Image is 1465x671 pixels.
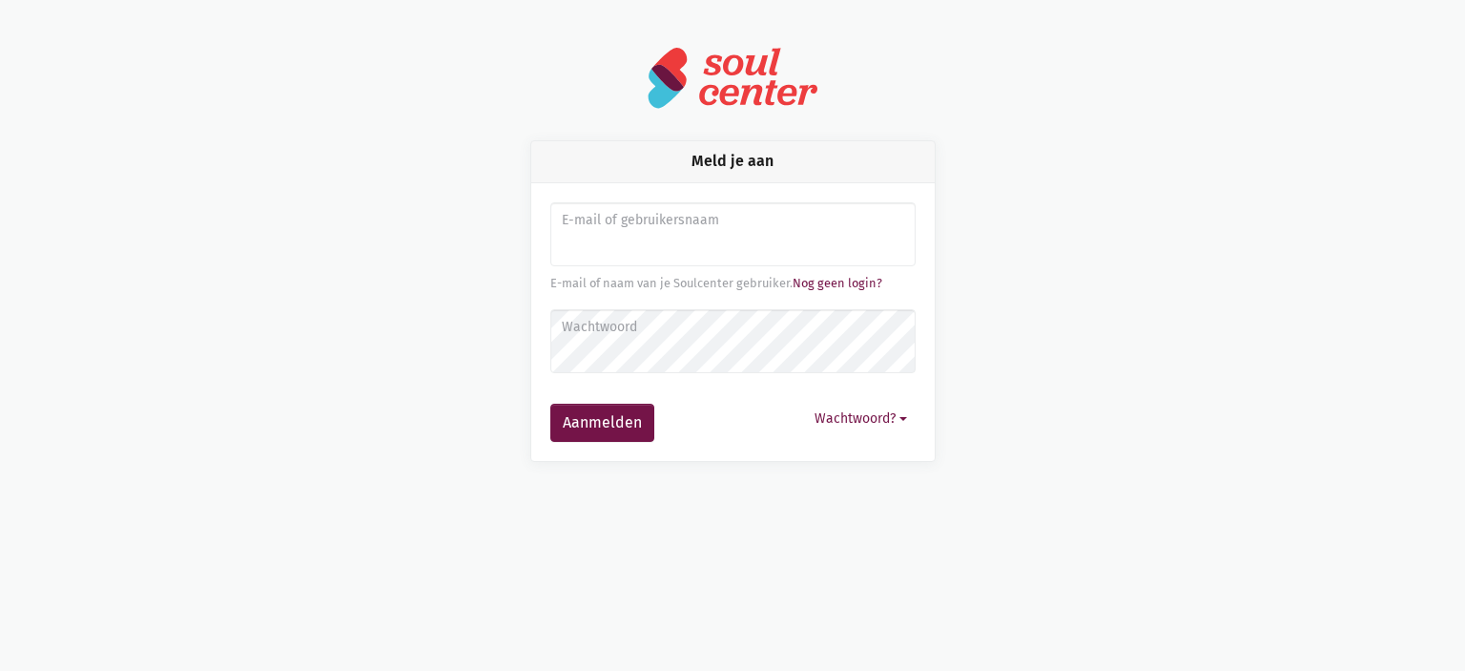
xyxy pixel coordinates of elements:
div: E-mail of naam van je Soulcenter gebruiker. [550,274,916,293]
a: Nog geen login? [793,276,882,290]
form: Aanmelden [550,202,916,442]
div: Meld je aan [531,141,935,182]
label: Wachtwoord [562,317,902,338]
img: logo-soulcenter-full.svg [647,46,818,110]
button: Aanmelden [550,404,654,442]
button: Wachtwoord? [806,404,916,433]
label: E-mail of gebruikersnaam [562,210,902,231]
